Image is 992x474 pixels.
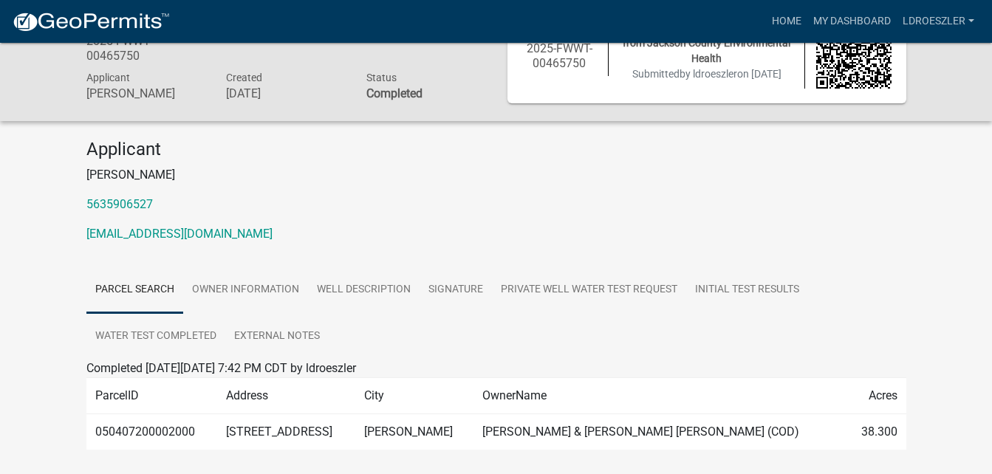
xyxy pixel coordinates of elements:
[686,267,808,314] a: Initial Test Results
[86,313,225,360] a: Water Test Completed
[492,267,686,314] a: Private Well Water Test Request
[86,86,205,100] h6: [PERSON_NAME]
[846,413,906,450] td: 38.300
[86,166,906,184] p: [PERSON_NAME]
[86,267,183,314] a: Parcel search
[473,413,846,450] td: [PERSON_NAME] & [PERSON_NAME] [PERSON_NAME] (COD)
[897,7,980,35] a: ldroeszler
[632,68,781,80] span: Submitted on [DATE]
[225,313,329,360] a: External Notes
[308,267,420,314] a: Well Description
[226,86,344,100] h6: [DATE]
[86,34,205,62] h6: 2025-FWWT-00465750
[623,21,791,64] span: Request a free private well water test from Jackson County Environmental Health
[226,72,262,83] span: Created
[366,86,423,100] strong: Completed
[217,377,355,413] td: Address
[420,267,492,314] a: Signature
[183,267,308,314] a: Owner Information
[86,139,906,160] h4: Applicant
[816,13,892,89] img: QR code
[86,361,356,375] span: Completed [DATE][DATE] 7:42 PM CDT by ldroeszler
[86,413,217,450] td: 050407200002000
[86,72,130,83] span: Applicant
[807,7,897,35] a: My Dashboard
[366,72,397,83] span: Status
[522,41,598,69] h6: 2025-FWWT-00465750
[86,377,217,413] td: ParcelID
[766,7,807,35] a: Home
[217,413,355,450] td: [STREET_ADDRESS]
[86,227,273,241] a: [EMAIL_ADDRESS][DOMAIN_NAME]
[473,377,846,413] td: OwnerName
[86,197,153,211] a: 5635906527
[680,68,737,80] span: by ldroeszler
[355,413,473,450] td: [PERSON_NAME]
[846,377,906,413] td: Acres
[355,377,473,413] td: City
